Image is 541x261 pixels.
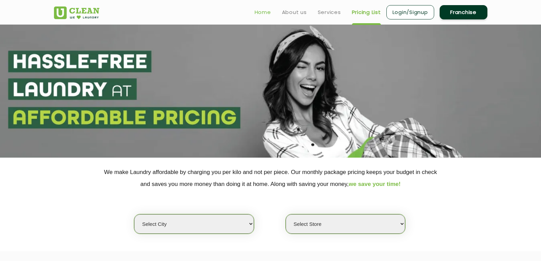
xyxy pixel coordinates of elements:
a: About us [282,8,307,16]
a: Services [318,8,341,16]
a: Pricing List [352,8,381,16]
a: Franchise [440,5,487,19]
a: Home [255,8,271,16]
a: Login/Signup [386,5,434,19]
span: we save your time! [349,181,401,187]
p: We make Laundry affordable by charging you per kilo and not per piece. Our monthly package pricin... [54,166,487,190]
img: UClean Laundry and Dry Cleaning [54,6,99,19]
